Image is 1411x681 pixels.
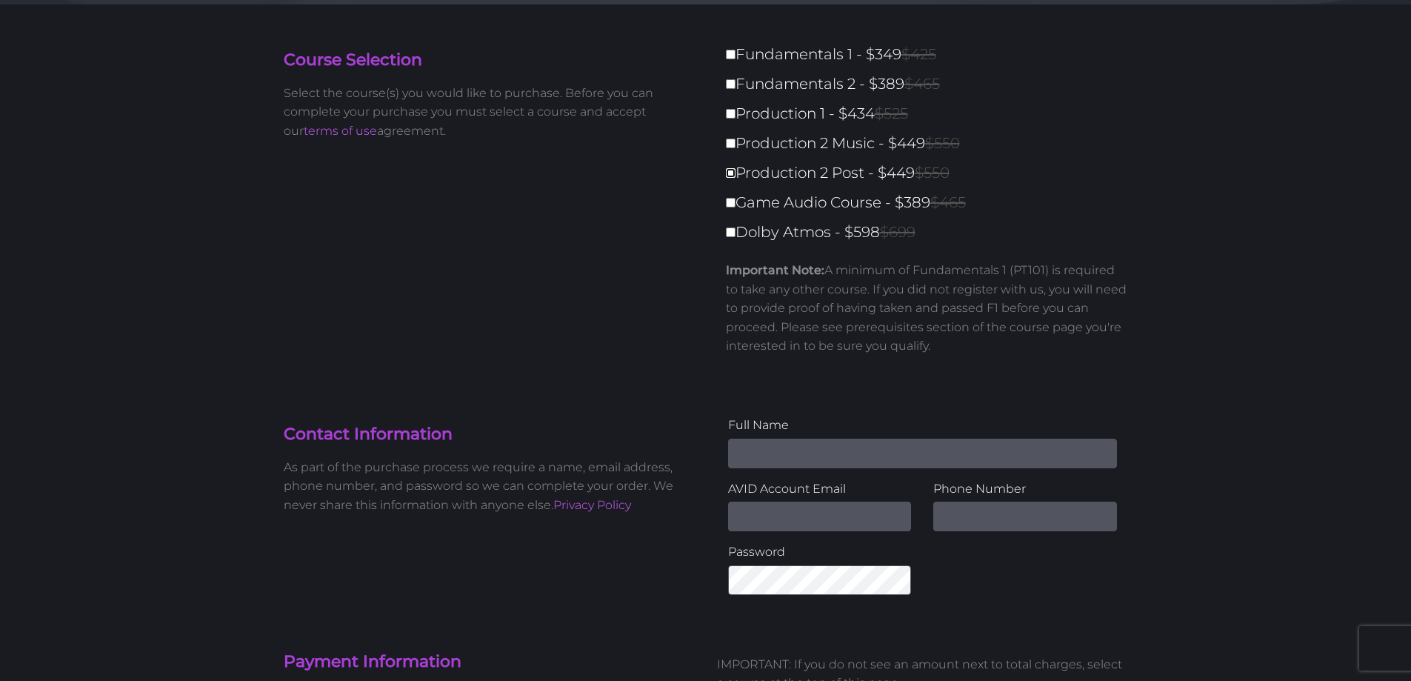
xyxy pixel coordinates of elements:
[726,109,735,119] input: Production 1 - $434$525
[284,458,695,515] p: As part of the purchase process we require a name, email address, phone number, and password so w...
[728,416,1117,435] label: Full Name
[284,651,695,674] h4: Payment Information
[726,198,735,207] input: Game Audio Course - $389$465
[904,75,940,93] span: $465
[726,41,1137,67] label: Fundamentals 1 - $349
[726,160,1137,186] label: Production 2 Post - $449
[726,50,735,59] input: Fundamentals 1 - $349$425
[901,45,936,63] span: $425
[880,223,915,241] span: $699
[726,101,1137,127] label: Production 1 - $434
[284,49,695,72] h4: Course Selection
[915,164,950,182] span: $550
[726,190,1137,216] label: Game Audio Course - $389
[925,134,960,152] span: $550
[726,130,1137,156] label: Production 2 Music - $449
[284,84,695,141] p: Select the course(s) you would like to purchase. Before you can complete your purchase you must s...
[726,219,1137,245] label: Dolby Atmos - $598
[726,227,735,237] input: Dolby Atmos - $598$699
[726,168,735,178] input: Production 2 Post - $449$550
[726,261,1128,356] p: A minimum of Fundamentals 1 (PT101) is required to take any other course. If you did not register...
[933,479,1117,499] label: Phone Number
[726,139,735,148] input: Production 2 Music - $449$550
[875,104,908,122] span: $525
[726,263,824,277] strong: Important Note:
[284,423,695,446] h4: Contact Information
[304,124,377,138] a: terms of use
[728,479,912,499] label: AVID Account Email
[726,79,735,89] input: Fundamentals 2 - $389$465
[728,542,912,562] label: Password
[930,193,966,211] span: $465
[553,498,631,512] a: Privacy Policy
[726,71,1137,97] label: Fundamentals 2 - $389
